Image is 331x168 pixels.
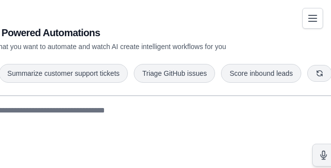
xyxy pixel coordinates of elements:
[302,8,323,29] button: Toggle navigation
[134,64,215,83] button: Triage GitHub issues
[221,64,301,83] button: Score inbound leads
[281,120,331,168] iframe: Chat Widget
